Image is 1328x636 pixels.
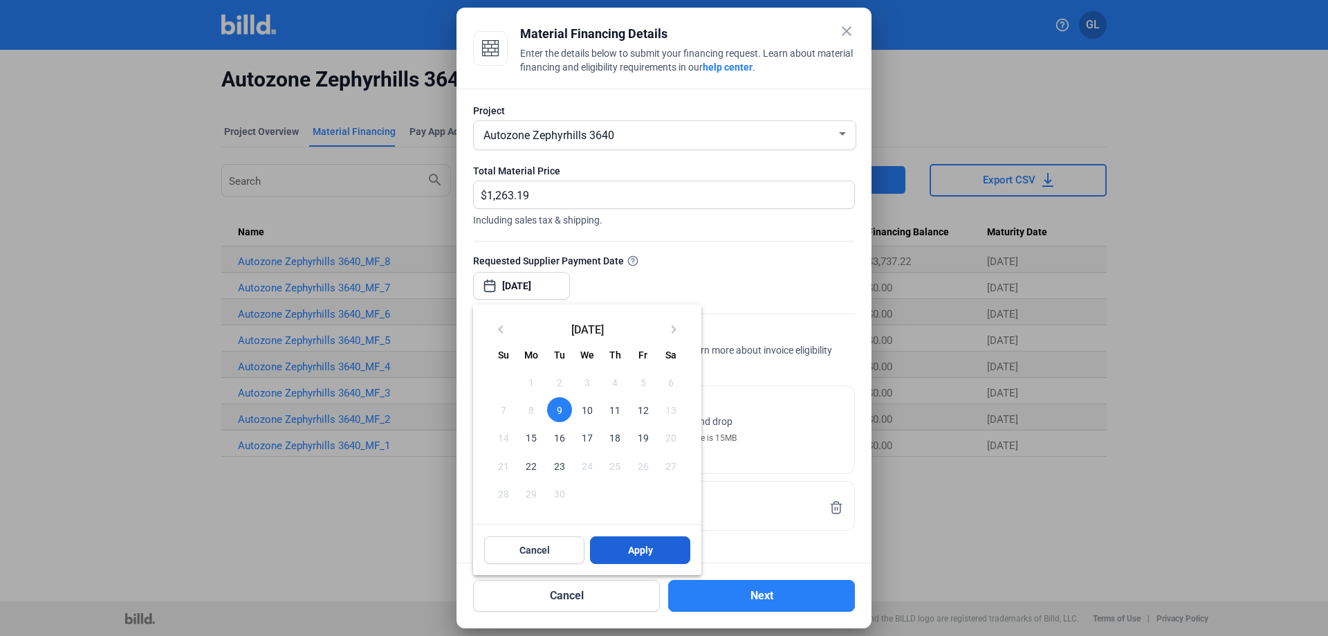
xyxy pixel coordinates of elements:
[601,396,629,424] button: September 11, 2025
[490,452,517,480] button: September 21, 2025
[517,396,545,424] button: September 8, 2025
[602,453,627,478] span: 25
[658,397,683,422] span: 13
[492,321,509,338] mat-icon: keyboard_arrow_left
[490,480,517,507] button: September 28, 2025
[546,396,573,424] button: September 9, 2025
[547,425,572,450] span: 16
[573,452,601,480] button: September 24, 2025
[519,370,544,394] span: 1
[546,368,573,396] button: September 2, 2025
[657,452,685,480] button: September 27, 2025
[491,425,516,450] span: 14
[638,349,647,361] span: Fr
[517,480,545,507] button: September 29, 2025
[547,453,572,478] span: 23
[546,424,573,451] button: September 16, 2025
[517,368,545,396] button: September 1, 2025
[629,368,656,396] button: September 5, 2025
[519,397,544,422] span: 8
[575,453,600,478] span: 24
[601,368,629,396] button: September 4, 2025
[524,349,538,361] span: Mo
[665,349,676,361] span: Sa
[498,349,509,361] span: Su
[575,397,600,422] span: 10
[491,453,516,478] span: 21
[573,368,601,396] button: September 3, 2025
[601,424,629,451] button: September 18, 2025
[665,321,682,338] mat-icon: keyboard_arrow_right
[609,349,621,361] span: Th
[573,424,601,451] button: September 17, 2025
[575,425,600,450] span: 17
[630,370,655,394] span: 5
[630,397,655,422] span: 12
[602,425,627,450] span: 18
[629,452,656,480] button: September 26, 2025
[658,453,683,478] span: 27
[573,396,601,424] button: September 10, 2025
[491,397,516,422] span: 7
[657,368,685,396] button: September 6, 2025
[602,397,627,422] span: 11
[628,543,653,557] span: Apply
[517,424,545,451] button: September 15, 2025
[580,349,594,361] span: We
[519,453,544,478] span: 22
[630,425,655,450] span: 19
[547,481,572,506] span: 30
[575,370,600,394] span: 3
[657,424,685,451] button: September 20, 2025
[629,424,656,451] button: September 19, 2025
[657,396,685,424] button: September 13, 2025
[590,536,690,564] button: Apply
[658,370,683,394] span: 6
[601,452,629,480] button: September 25, 2025
[547,397,572,422] span: 9
[517,452,545,480] button: September 22, 2025
[491,481,516,506] span: 28
[519,481,544,506] span: 29
[519,543,550,557] span: Cancel
[515,323,660,334] span: [DATE]
[554,349,565,361] span: Tu
[547,370,572,394] span: 2
[490,424,517,451] button: September 14, 2025
[602,370,627,394] span: 4
[630,453,655,478] span: 26
[546,452,573,480] button: September 23, 2025
[490,396,517,424] button: September 7, 2025
[629,396,656,424] button: September 12, 2025
[546,480,573,507] button: September 30, 2025
[484,536,584,564] button: Cancel
[519,425,544,450] span: 15
[658,425,683,450] span: 20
